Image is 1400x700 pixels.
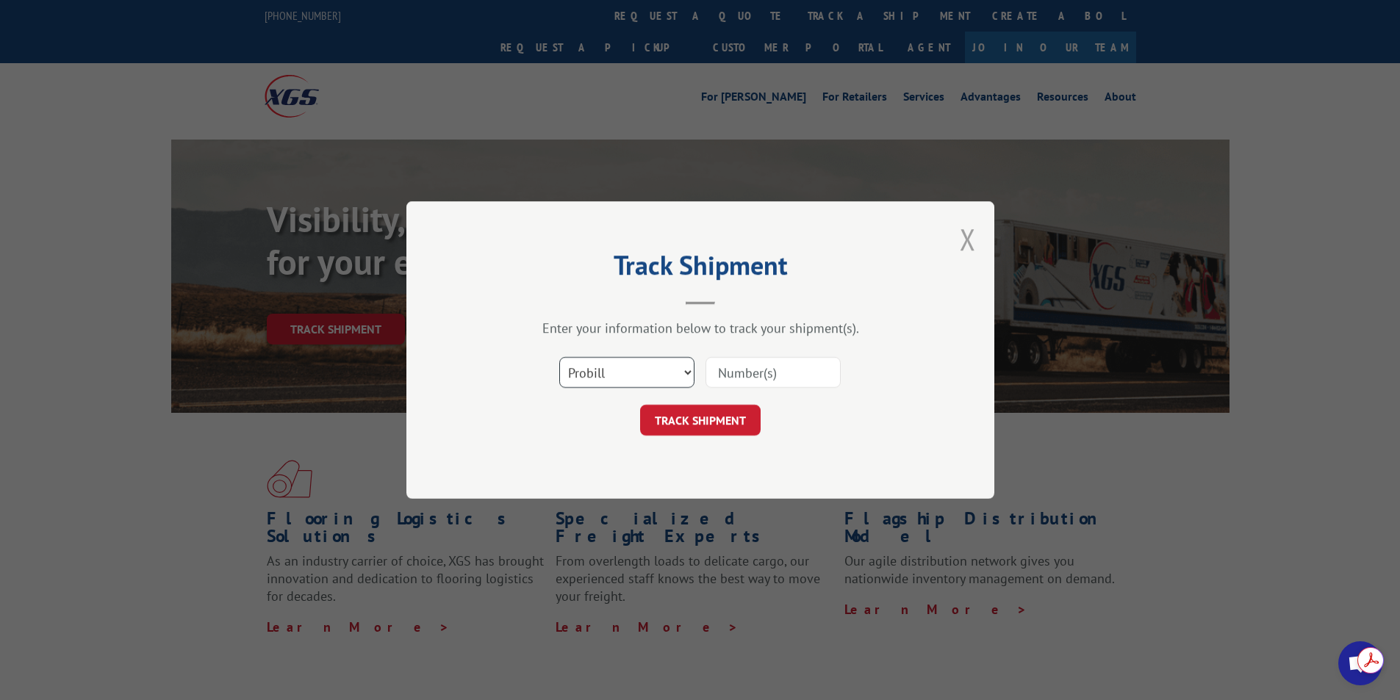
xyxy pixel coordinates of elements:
div: Enter your information below to track your shipment(s). [480,320,921,336]
h2: Track Shipment [480,255,921,283]
button: Close modal [960,220,976,259]
div: Open chat [1338,641,1382,685]
button: TRACK SHIPMENT [640,405,761,436]
input: Number(s) [706,357,841,388]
